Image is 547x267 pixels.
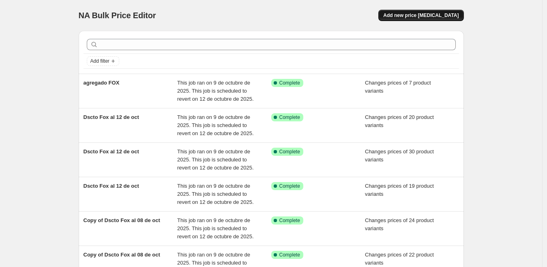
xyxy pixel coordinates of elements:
[177,183,254,205] span: This job ran on 9 de octubre de 2025. This job is scheduled to revert on 12 de octubre de 2025.
[279,80,300,86] span: Complete
[84,148,139,155] span: Dscto Fox al 12 de oct
[177,114,254,136] span: This job ran on 9 de octubre de 2025. This job is scheduled to revert on 12 de octubre de 2025.
[365,80,431,94] span: Changes prices of 7 product variants
[365,114,434,128] span: Changes prices of 20 product variants
[383,12,459,19] span: Add new price [MEDICAL_DATA]
[84,114,139,120] span: Dscto Fox al 12 de oct
[279,217,300,224] span: Complete
[365,252,434,266] span: Changes prices of 22 product variants
[365,183,434,197] span: Changes prices of 19 product variants
[79,11,156,20] span: NA Bulk Price Editor
[365,148,434,163] span: Changes prices of 30 product variants
[279,148,300,155] span: Complete
[177,80,254,102] span: This job ran on 9 de octubre de 2025. This job is scheduled to revert on 12 de octubre de 2025.
[279,114,300,121] span: Complete
[177,148,254,171] span: This job ran on 9 de octubre de 2025. This job is scheduled to revert on 12 de octubre de 2025.
[279,183,300,189] span: Complete
[279,252,300,258] span: Complete
[84,252,160,258] span: Copy of Dscto Fox al 08 de oct
[84,217,160,223] span: Copy of Dscto Fox al 08 de oct
[84,80,120,86] span: agregado FOX
[365,217,434,231] span: Changes prices of 24 product variants
[90,58,109,64] span: Add filter
[84,183,139,189] span: Dscto Fox al 12 de oct
[378,10,463,21] button: Add new price [MEDICAL_DATA]
[177,217,254,239] span: This job ran on 9 de octubre de 2025. This job is scheduled to revert on 12 de octubre de 2025.
[87,56,119,66] button: Add filter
